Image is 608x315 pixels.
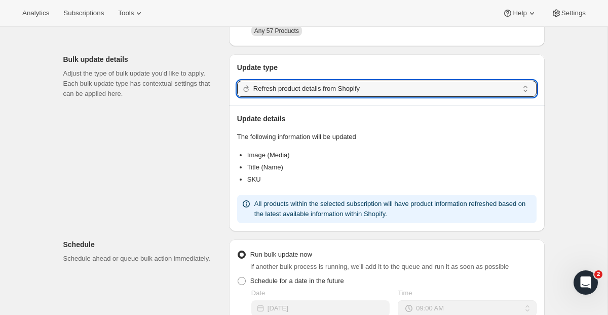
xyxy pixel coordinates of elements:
[594,270,602,278] span: 2
[250,277,344,285] span: Schedule for a date in the future
[63,68,221,99] p: Adjust the type of bulk update you'd like to apply. Each bulk update type has contextual settings...
[251,289,265,297] span: Date
[250,251,312,258] span: Run bulk update now
[63,54,221,64] p: Bulk update details
[63,9,104,17] span: Subscriptions
[513,9,526,17] span: Help
[237,132,537,142] p: The following information will be updated
[254,27,299,34] span: Any 57 Products
[398,289,412,297] span: Time
[247,150,537,160] li: Image (Media)
[574,270,598,295] iframe: Intercom live chat
[118,9,134,17] span: Tools
[561,9,586,17] span: Settings
[247,174,537,185] li: SKU
[63,254,221,264] p: Schedule ahead or queue bulk action immediately.
[545,6,592,20] button: Settings
[254,199,533,219] p: All products within the selected subscription will have product information refreshed based on th...
[22,9,49,17] span: Analytics
[497,6,543,20] button: Help
[16,6,55,20] button: Analytics
[247,162,537,172] li: Title (Name)
[57,6,110,20] button: Subscriptions
[112,6,150,20] button: Tools
[250,263,509,270] span: If another bulk process is running, we'll add it to the queue and run it as soon as possible
[63,239,221,250] p: Schedule
[237,114,537,124] p: Update details
[237,62,537,73] p: Update type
